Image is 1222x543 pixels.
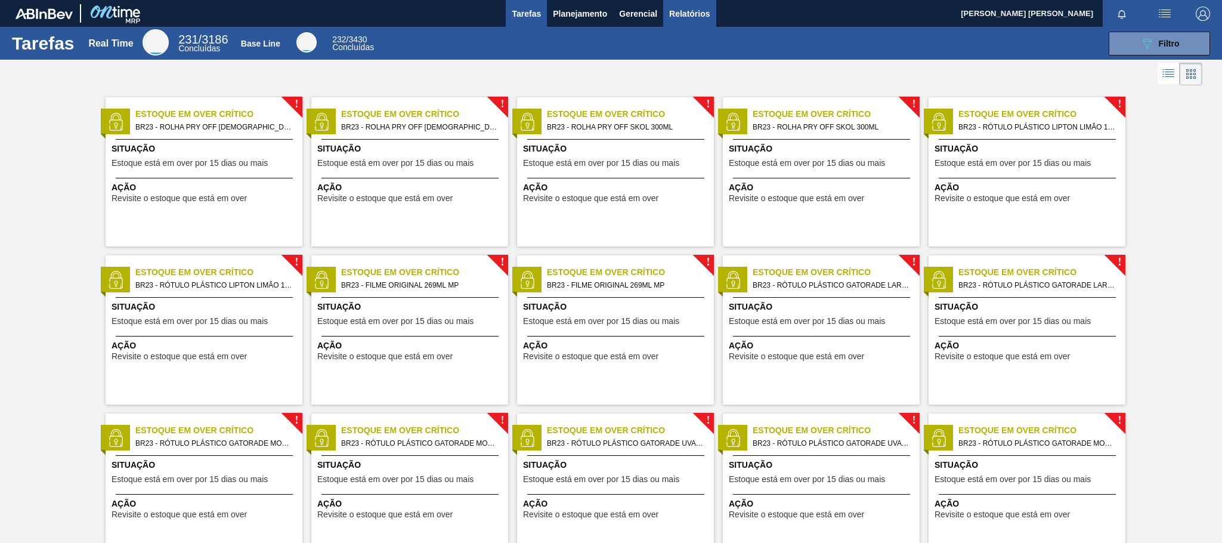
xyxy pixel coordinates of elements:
span: / 3186 [178,33,228,46]
span: Estoque em Over Crítico [341,266,508,279]
img: userActions [1158,7,1172,21]
span: Revisite o estoque que está em over [935,352,1070,361]
span: Revisite o estoque que está em over [729,510,864,519]
span: Estoque está em over por 15 dias ou mais [729,317,885,326]
img: status [313,113,330,131]
span: BR23 - RÓTULO PLÁSTICO LIPTON LIMÃO 1,5L H [958,121,1116,134]
span: Revisite o estoque que está em over [112,510,247,519]
span: Gerencial [619,7,657,21]
span: Ação [523,340,711,352]
span: Situação [729,143,917,155]
span: BR23 - FILME ORIGINAL 269ML MP [341,279,499,292]
span: Estoque em Over Crítico [341,424,508,437]
img: status [518,429,536,447]
span: Estoque está em over por 15 dias ou mais [935,317,1091,326]
span: Estoque em Over Crítico [547,108,714,121]
span: 232 [332,35,346,44]
span: Revisite o estoque que está em over [523,194,658,203]
span: BR23 - RÓTULO PLÁSTICO GATORADE UVA 500ML H [547,437,704,450]
span: Situação [112,143,299,155]
div: Real Time [143,29,169,55]
span: Ação [112,181,299,194]
span: Estoque em Over Crítico [547,266,714,279]
span: Ação [112,340,299,352]
img: Logout [1196,7,1210,21]
span: Filtro [1159,39,1180,48]
img: status [930,429,948,447]
span: ! [500,258,504,267]
span: Estoque em Over Crítico [753,108,920,121]
span: BR23 - RÓTULO PLÁSTICO GATORADE MORANGO 500ML AH [958,437,1116,450]
span: BR23 - ROLHA PRY OFF BRAHMA 300ML [135,121,293,134]
img: status [724,113,742,131]
span: Revisite o estoque que está em over [729,194,864,203]
span: Estoque em Over Crítico [958,108,1125,121]
div: Real Time [88,38,133,49]
span: Estoque está em over por 15 dias ou mais [935,159,1091,168]
span: Estoque está em over por 15 dias ou mais [112,159,268,168]
span: Situação [729,301,917,313]
span: Estoque está em over por 15 dias ou mais [112,475,268,484]
span: Ação [935,340,1122,352]
span: BR23 - RÓTULO PLÁSTICO GATORADE LARANJA 500ML AH [753,279,910,292]
span: Revisite o estoque que está em over [523,352,658,361]
span: Ação [729,340,917,352]
button: Filtro [1109,32,1210,55]
img: TNhmsLtSVTkK8tSr43FrP2fwEKptu5GPRR3wAAAABJRU5ErkJggg== [16,8,73,19]
span: BR23 - RÓTULO PLÁSTICO GATORADE MORANGO 500ML H [341,437,499,450]
span: Estoque está em over por 15 dias ou mais [317,475,474,484]
button: Notificações [1103,5,1141,22]
span: Situação [523,143,711,155]
span: Estoque está em over por 15 dias ou mais [317,159,474,168]
span: Estoque em Over Crítico [135,266,302,279]
span: Estoque está em over por 15 dias ou mais [523,475,679,484]
span: BR23 - ROLHA PRY OFF SKOL 300ML [753,121,910,134]
span: ! [912,258,915,267]
span: Estoque em Over Crítico [135,108,302,121]
span: BR23 - ROLHA PRY OFF SKOL 300ML [547,121,704,134]
span: Situação [523,301,711,313]
span: Estoque está em over por 15 dias ou mais [935,475,1091,484]
span: ! [706,258,710,267]
span: Relatórios [669,7,710,21]
span: Revisite o estoque que está em over [317,352,453,361]
span: Revisite o estoque que está em over [112,194,247,203]
span: ! [1118,258,1121,267]
span: Estoque em Over Crítico [135,424,302,437]
span: Situação [317,301,505,313]
span: Estoque está em over por 15 dias ou mais [729,159,885,168]
span: Ação [317,498,505,510]
div: Visão em Lista [1158,63,1180,85]
img: status [107,113,125,131]
span: Situação [317,459,505,471]
img: status [930,271,948,289]
img: status [518,271,536,289]
span: ! [912,416,915,425]
img: status [724,271,742,289]
img: status [107,271,125,289]
span: ! [1118,416,1121,425]
span: ! [706,416,710,425]
span: Estoque está em over por 15 dias ou mais [317,317,474,326]
span: Revisite o estoque que está em over [523,510,658,519]
div: Visão em Cards [1180,63,1202,85]
img: status [107,429,125,447]
div: Base Line [332,36,374,51]
span: Ação [935,181,1122,194]
div: Real Time [178,35,228,53]
span: Estoque está em over por 15 dias ou mais [523,317,679,326]
span: Ação [523,181,711,194]
span: ! [500,100,504,109]
img: status [313,429,330,447]
img: status [518,113,536,131]
span: Estoque em Over Crítico [341,108,508,121]
h1: Tarefas [12,36,75,50]
span: Revisite o estoque que está em over [935,510,1070,519]
span: BR23 - RÓTULO PLÁSTICO GATORADE UVA 500ML H [753,437,910,450]
span: BR23 - RÓTULO PLÁSTICO LIPTON LIMÃO 1,5L H [135,279,293,292]
span: Revisite o estoque que está em over [935,194,1070,203]
span: Revisite o estoque que está em over [317,194,453,203]
div: Base Line [241,39,280,48]
span: Estoque está em over por 15 dias ou mais [729,475,885,484]
span: ! [706,100,710,109]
